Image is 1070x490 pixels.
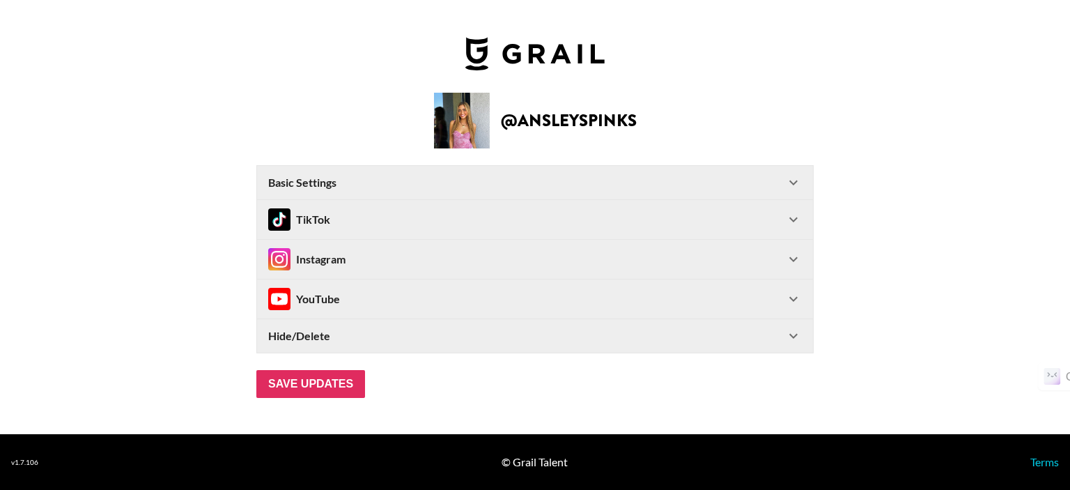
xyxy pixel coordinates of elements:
div: © Grail Talent [502,455,568,469]
input: Save Updates [256,370,365,398]
div: InstagramInstagram [257,240,813,279]
strong: Basic Settings [268,176,336,190]
a: Terms [1030,455,1059,468]
img: Grail Talent Logo [465,37,605,70]
div: TikTokTikTok [257,200,813,239]
img: Instagram [268,248,290,270]
div: Basic Settings [257,166,813,199]
div: v 1.7.106 [11,458,38,467]
img: TikTok [268,208,290,231]
div: Hide/Delete [257,319,813,353]
img: Creator [434,93,490,148]
div: Instagram [268,248,346,270]
div: YouTube [268,288,340,310]
div: TikTok [268,208,330,231]
img: Instagram [268,288,290,310]
h2: @ ansleyspinks [501,112,637,129]
strong: Hide/Delete [268,329,330,343]
div: InstagramYouTube [257,280,813,319]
